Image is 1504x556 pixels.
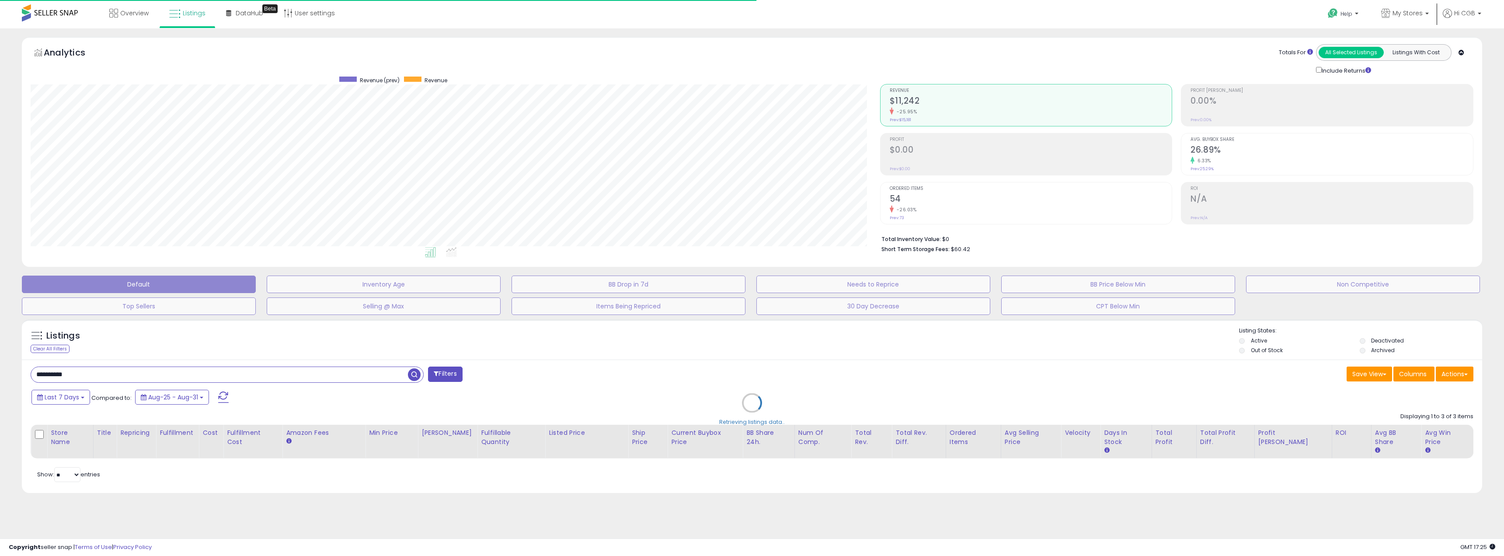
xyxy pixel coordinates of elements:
[1321,1,1367,28] a: Help
[1191,166,1214,171] small: Prev: 25.29%
[1191,145,1473,157] h2: 26.89%
[512,276,745,293] button: BB Drop in 7d
[1191,215,1208,220] small: Prev: N/A
[1191,194,1473,206] h2: N/A
[1319,47,1384,58] button: All Selected Listings
[894,108,917,115] small: -25.95%
[881,245,950,253] b: Short Term Storage Fees:
[425,77,447,84] span: Revenue
[881,233,1467,244] li: $0
[267,297,501,315] button: Selling @ Max
[1383,47,1448,58] button: Listings With Cost
[1001,276,1235,293] button: BB Price Below Min
[1191,96,1473,108] h2: 0.00%
[1191,186,1473,191] span: ROI
[1191,137,1473,142] span: Avg. Buybox Share
[1443,9,1481,28] a: Hi CGB
[512,297,745,315] button: Items Being Repriced
[890,186,1172,191] span: Ordered Items
[890,215,904,220] small: Prev: 73
[1454,9,1475,17] span: Hi CGB
[881,235,941,243] b: Total Inventory Value:
[1393,9,1423,17] span: My Stores
[890,117,911,122] small: Prev: $15,181
[756,276,990,293] button: Needs to Reprice
[262,4,278,13] div: Tooltip anchor
[951,245,970,253] span: $60.42
[719,418,785,426] div: Retrieving listings data..
[236,9,263,17] span: DataHub
[890,194,1172,206] h2: 54
[1340,10,1352,17] span: Help
[756,297,990,315] button: 30 Day Decrease
[22,297,256,315] button: Top Sellers
[1246,276,1480,293] button: Non Competitive
[1279,49,1313,57] div: Totals For
[120,9,149,17] span: Overview
[894,206,917,213] small: -26.03%
[890,88,1172,93] span: Revenue
[1194,157,1211,164] small: 6.33%
[360,77,400,84] span: Revenue (prev)
[1309,65,1382,75] div: Include Returns
[890,96,1172,108] h2: $11,242
[22,276,256,293] button: Default
[1001,297,1235,315] button: CPT Below Min
[1327,8,1338,19] i: Get Help
[890,137,1172,142] span: Profit
[267,276,501,293] button: Inventory Age
[890,145,1172,157] h2: $0.00
[1191,117,1212,122] small: Prev: 0.00%
[890,166,910,171] small: Prev: $0.00
[44,46,102,61] h5: Analytics
[1191,88,1473,93] span: Profit [PERSON_NAME]
[183,9,205,17] span: Listings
